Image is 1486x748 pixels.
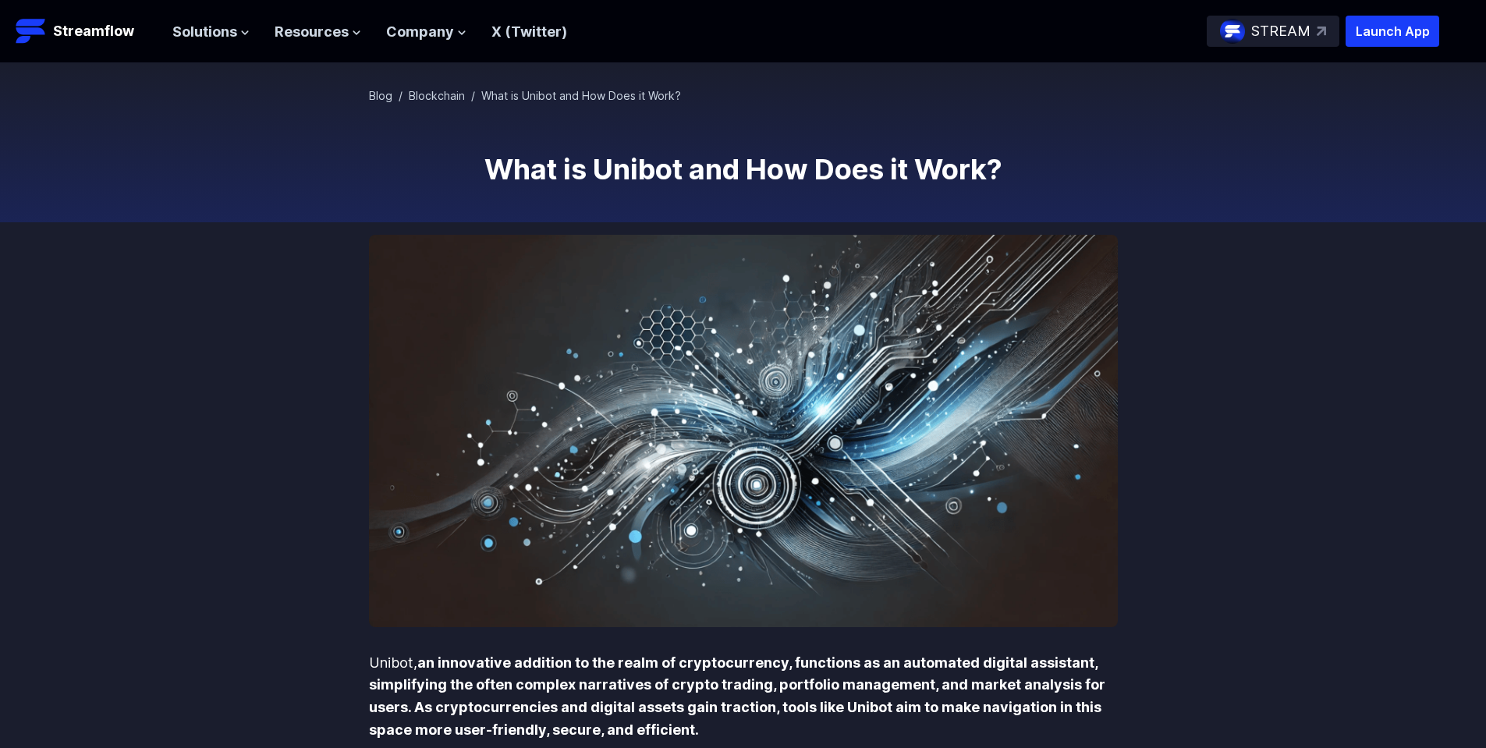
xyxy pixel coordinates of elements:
button: Resources [275,21,361,44]
span: / [399,89,403,102]
button: Solutions [172,21,250,44]
strong: an innovative addition to the realm of cryptocurrency, functions as an automated digital assistan... [369,654,1105,738]
a: Streamflow [16,16,157,47]
img: streamflow-logo-circle.png [1220,19,1245,44]
button: Launch App [1346,16,1439,47]
img: top-right-arrow.svg [1317,27,1326,36]
a: Blockchain [409,89,465,102]
span: / [471,89,475,102]
p: Unibot, [369,652,1118,742]
h1: What is Unibot and How Does it Work? [369,154,1118,185]
img: Streamflow Logo [16,16,47,47]
span: What is Unibot and How Does it Work? [481,89,681,102]
a: STREAM [1207,16,1339,47]
span: Resources [275,21,349,44]
p: Streamflow [53,20,134,42]
span: Company [386,21,454,44]
p: STREAM [1251,20,1310,43]
img: What is Unibot and How Does it Work? [369,235,1118,627]
span: Solutions [172,21,237,44]
a: Blog [369,89,392,102]
button: Company [386,21,466,44]
a: X (Twitter) [491,23,567,40]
